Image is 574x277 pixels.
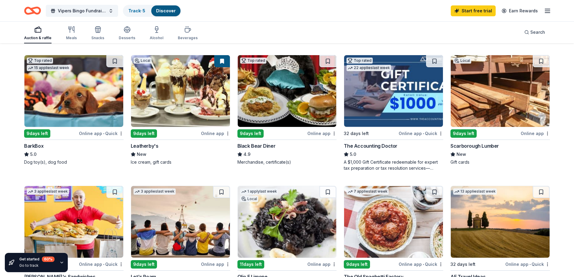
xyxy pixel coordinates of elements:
div: 32 days left [344,130,369,137]
a: Discover [156,8,176,13]
div: Leatherby's [131,142,158,150]
img: Image for BarkBox [24,55,123,127]
a: Earn Rewards [498,5,541,16]
img: Image for The Old Spaghetti Factory [344,186,443,258]
div: BarkBox [24,142,43,150]
img: Image for The Accounting Doctor [344,55,443,127]
img: Image for AF Travel Ideas [451,186,550,258]
div: Dog toy(s), dog food [24,159,124,165]
span: New [137,151,146,158]
a: Track· 5 [128,8,145,13]
div: 15 applies last week [27,65,71,71]
div: Online app [201,260,230,268]
div: 9 days left [237,129,264,138]
span: Search [530,29,545,36]
span: • [529,262,531,267]
a: Start free trial [451,5,496,16]
div: Top rated [240,58,266,64]
a: Home [24,4,41,18]
div: Beverages [178,36,198,40]
div: Online app Quick [79,130,124,137]
button: Beverages [178,24,198,43]
img: Image for Let's Roam [131,186,230,258]
div: Online app Quick [505,260,550,268]
div: 13 applies last week [453,188,497,195]
div: 1 apply last week [240,188,278,195]
span: • [423,131,424,136]
button: Auction & raffle [24,24,52,43]
div: 32 days left [450,261,475,268]
span: 4.9 [243,151,250,158]
div: 9 days left [24,129,50,138]
button: Vipers Bingo Fundraiser Raffle Dinner [46,5,118,17]
div: 9 days left [131,260,157,269]
div: The Accounting Doctor [344,142,397,150]
div: Online app [307,130,337,137]
div: Get started [19,257,55,262]
div: Desserts [119,36,135,40]
div: 60 % [42,257,55,262]
div: Snacks [91,36,104,40]
div: 11 days left [237,260,264,269]
div: Local [240,196,258,202]
div: Local [453,58,471,64]
div: 9 days left [344,260,370,269]
div: 9 days left [131,129,157,138]
div: Ice cream, gift cards [131,159,230,165]
div: Online app Quick [399,130,443,137]
a: Image for BarkBoxTop rated15 applieslast week9days leftOnline app•QuickBarkBox5.0Dog toy(s), dog ... [24,55,124,165]
a: Image for Leatherby'sLocal9days leftOnline appLeatherby'sNewIce cream, gift cards [131,55,230,165]
div: 7 applies last week [347,188,389,195]
div: Go to track [19,263,55,268]
div: Top rated [27,58,53,64]
div: Online app [307,260,337,268]
button: Alcohol [150,24,163,43]
button: Search [519,26,550,38]
button: Meals [66,24,77,43]
img: Image for Scarborough Lumber [451,55,550,127]
div: 3 applies last week [27,188,69,195]
div: Alcohol [150,36,163,40]
img: Image for Leatherby's [131,55,230,127]
span: • [103,262,104,267]
img: Image for Ike's Sandwiches [24,186,123,258]
div: Online app [201,130,230,137]
a: Image for The Accounting DoctorTop rated22 applieslast week32 days leftOnline app•QuickThe Accoun... [344,55,443,171]
div: A $1,000 Gift Certificate redeemable for expert tax preparation or tax resolution services—recipi... [344,159,443,171]
span: New [456,151,466,158]
span: • [423,262,424,267]
button: Desserts [119,24,135,43]
div: Scarborough Lumber [450,142,499,150]
img: Image for Olio E Limone [238,186,337,258]
div: 3 applies last week [133,188,176,195]
span: Vipers Bingo Fundraiser Raffle Dinner [58,7,106,14]
div: Online app Quick [399,260,443,268]
div: Online app [521,130,550,137]
div: Merchandise, certificate(s) [237,159,337,165]
div: Auction & raffle [24,36,52,40]
a: Image for Black Bear DinerTop rated9days leftOnline appBlack Bear Diner4.9Merchandise, certificat... [237,55,337,165]
span: 5.0 [350,151,356,158]
button: Track· 5Discover [123,5,181,17]
div: Gift cards [450,159,550,165]
div: 9 days left [450,129,477,138]
button: Snacks [91,24,104,43]
div: Local [133,58,152,64]
img: Image for Black Bear Diner [238,55,337,127]
a: Image for Scarborough LumberLocal9days leftOnline appScarborough LumberNewGift cards [450,55,550,165]
div: Black Bear Diner [237,142,276,150]
div: Top rated [347,58,373,64]
span: 5.0 [30,151,36,158]
div: Meals [66,36,77,40]
div: 22 applies last week [347,65,391,71]
span: • [103,131,104,136]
